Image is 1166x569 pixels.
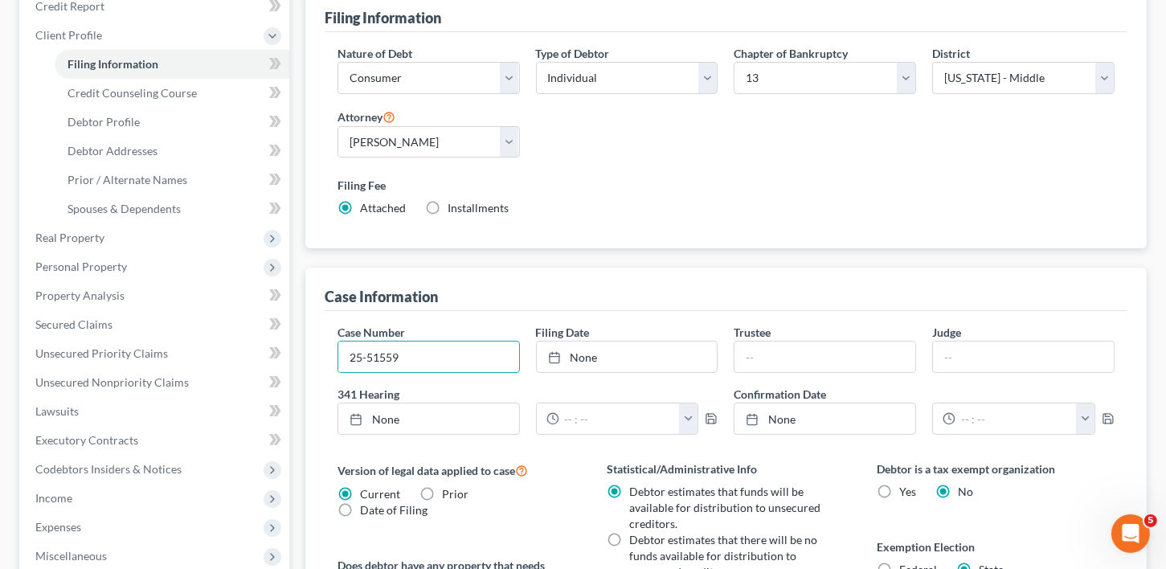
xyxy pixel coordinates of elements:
span: Installments [448,201,509,215]
span: Filing Information [68,57,158,71]
label: Confirmation Date [726,386,1123,403]
input: -- [933,342,1114,372]
label: 341 Hearing [329,386,726,403]
a: None [734,403,915,434]
label: Trustee [734,324,771,341]
span: No [958,485,973,498]
span: Expenses [35,520,81,534]
span: Date of Filing [360,503,428,517]
span: Unsecured Priority Claims [35,346,168,360]
div: Case Information [325,287,438,306]
label: Filing Fee [338,177,1115,194]
span: Prior [442,487,468,501]
span: Debtor estimates that funds will be available for distribution to unsecured creditors. [630,485,821,530]
span: Prior / Alternate Names [68,173,187,186]
span: Income [35,491,72,505]
a: Executory Contracts [23,426,289,455]
iframe: Intercom live chat [1111,514,1150,553]
a: None [338,403,519,434]
span: Spouses & Dependents [68,202,181,215]
label: Case Number [338,324,405,341]
span: Credit Counseling Course [68,86,197,100]
span: Current [360,487,400,501]
label: Filing Date [536,324,590,341]
span: Debtor Addresses [68,144,158,158]
a: Filing Information [55,50,289,79]
a: Prior / Alternate Names [55,166,289,194]
a: None [537,342,718,372]
div: Filing Information [325,8,441,27]
span: Yes [899,485,916,498]
input: -- : -- [559,403,680,434]
span: Client Profile [35,28,102,42]
a: Unsecured Priority Claims [23,339,289,368]
label: Nature of Debt [338,45,412,62]
span: Lawsuits [35,404,79,418]
span: Debtor Profile [68,115,140,129]
label: Debtor is a tax exempt organization [877,461,1115,477]
span: Real Property [35,231,104,244]
span: Executory Contracts [35,433,138,447]
label: Statistical/Administrative Info [608,461,845,477]
a: Credit Counseling Course [55,79,289,108]
input: Enter case number... [338,342,519,372]
span: Unsecured Nonpriority Claims [35,375,189,389]
a: Debtor Addresses [55,137,289,166]
span: Attached [360,201,406,215]
span: Secured Claims [35,317,113,331]
span: Codebtors Insiders & Notices [35,462,182,476]
span: Personal Property [35,260,127,273]
span: 5 [1144,514,1157,527]
label: Type of Debtor [536,45,610,62]
a: Property Analysis [23,281,289,310]
input: -- : -- [955,403,1076,434]
label: District [932,45,970,62]
label: Attorney [338,107,395,126]
label: Version of legal data applied to case [338,461,575,480]
label: Chapter of Bankruptcy [734,45,848,62]
a: Secured Claims [23,310,289,339]
label: Exemption Election [877,538,1115,555]
label: Judge [932,324,961,341]
span: Property Analysis [35,289,125,302]
a: Spouses & Dependents [55,194,289,223]
a: Debtor Profile [55,108,289,137]
a: Unsecured Nonpriority Claims [23,368,289,397]
span: Miscellaneous [35,549,107,563]
a: Lawsuits [23,397,289,426]
input: -- [734,342,915,372]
